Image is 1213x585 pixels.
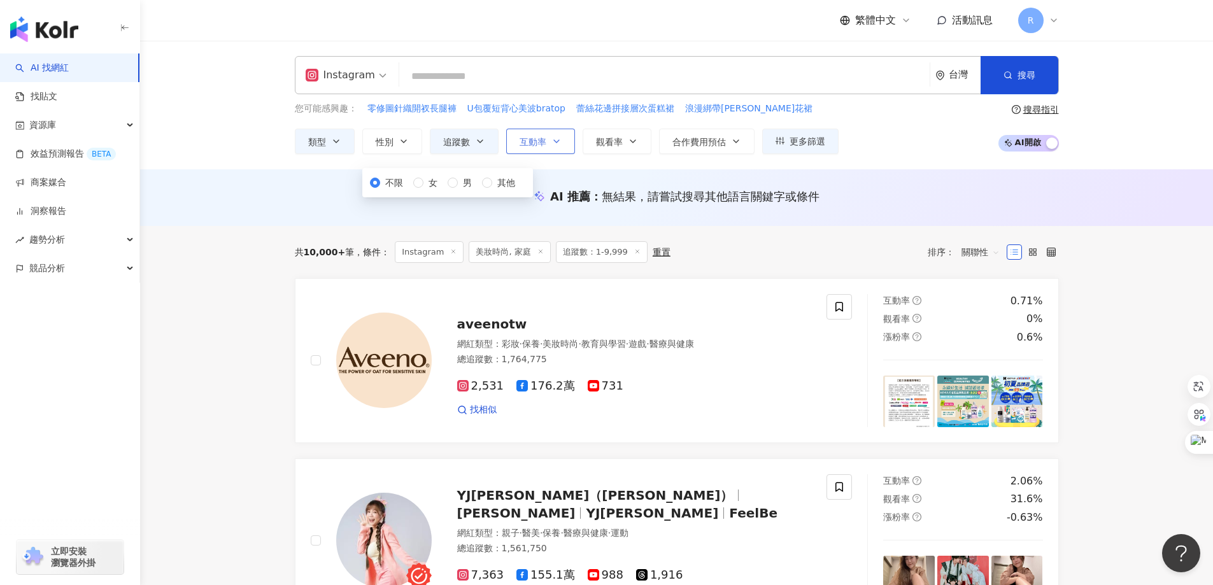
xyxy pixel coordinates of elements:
[1018,70,1035,80] span: 搜尋
[626,339,628,349] span: ·
[17,540,124,574] a: chrome extension立即安裝 瀏覽器外掛
[790,136,825,146] span: 更多篩選
[29,111,56,139] span: 資源庫
[672,137,726,147] span: 合作費用預估
[912,314,921,323] span: question-circle
[1017,330,1043,344] div: 0.6%
[1011,294,1043,308] div: 0.71%
[578,339,581,349] span: ·
[588,379,623,393] span: 731
[912,476,921,485] span: question-circle
[520,528,522,538] span: ·
[1023,104,1059,115] div: 搜尋指引
[15,236,24,244] span: rise
[883,314,910,324] span: 觀看率
[502,339,520,349] span: 彩妝
[912,512,921,521] span: question-circle
[1011,492,1043,506] div: 31.6%
[729,505,777,521] span: FeelBe
[395,241,464,263] span: Instagram
[458,176,477,190] span: 男
[636,568,683,582] span: 1,916
[762,129,839,154] button: 更多篩選
[308,137,326,147] span: 類型
[883,512,910,522] span: 漲粉率
[608,528,611,538] span: ·
[467,102,566,116] button: U包覆短背心美波bratop
[588,568,623,582] span: 988
[516,568,575,582] span: 155.1萬
[659,129,755,154] button: 合作費用預估
[295,102,357,115] span: 您可能感興趣：
[10,17,78,42] img: logo
[295,247,355,257] div: 共 筆
[376,137,394,147] span: 性別
[912,494,921,503] span: question-circle
[443,137,470,147] span: 追蹤數
[306,65,375,85] div: Instagram
[457,505,576,521] span: [PERSON_NAME]
[380,176,408,190] span: 不限
[1011,474,1043,488] div: 2.06%
[540,339,543,349] span: ·
[457,379,504,393] span: 2,531
[586,505,718,521] span: YJ[PERSON_NAME]
[354,247,390,257] span: 條件 ：
[20,547,45,567] img: chrome extension
[51,546,96,568] span: 立即安裝 瀏覽器外掛
[522,339,540,349] span: 保養
[29,254,65,283] span: 競品分析
[15,176,66,189] a: 商案媒合
[15,62,69,74] a: searchAI 找網紅
[1028,13,1034,27] span: R
[576,102,675,116] button: 蕾絲花邊拼接層次蛋糕裙
[457,338,812,351] div: 網紅類型 ：
[581,339,626,349] span: 教育與學習
[430,129,499,154] button: 追蹤數
[628,339,646,349] span: 遊戲
[883,494,910,504] span: 觀看率
[576,102,674,115] span: 蕾絲花邊拼接層次蛋糕裙
[304,247,346,257] span: 10,000+
[543,339,578,349] span: 美妝時尚
[15,205,66,218] a: 洞察報告
[367,102,457,116] button: 零修圖針織開衩長腿褲
[457,542,812,555] div: 總追蹤數 ： 1,561,750
[912,296,921,305] span: question-circle
[611,528,628,538] span: 運動
[556,241,648,263] span: 追蹤數：1-9,999
[457,404,497,416] a: 找相似
[516,379,575,393] span: 176.2萬
[649,339,694,349] span: 醫療與健康
[362,129,422,154] button: 性別
[550,188,819,204] div: AI 推薦 ：
[855,13,896,27] span: 繁體中文
[912,332,921,341] span: question-circle
[596,137,623,147] span: 觀看率
[991,376,1043,427] img: post-image
[583,129,651,154] button: 觀看率
[295,129,355,154] button: 類型
[937,376,989,427] img: post-image
[15,148,116,160] a: 效益預測報告BETA
[981,56,1058,94] button: 搜尋
[15,90,57,103] a: 找貼文
[653,247,670,257] div: 重置
[469,241,550,263] span: 美妝時尚, 家庭
[457,568,504,582] span: 7,363
[492,176,520,190] span: 其他
[883,295,910,306] span: 互動率
[1012,105,1021,114] span: question-circle
[883,476,910,486] span: 互動率
[457,488,734,503] span: YJ[PERSON_NAME]（[PERSON_NAME]）
[457,316,527,332] span: aveenotw
[935,71,945,80] span: environment
[502,528,520,538] span: 親子
[522,528,540,538] span: 醫美
[883,376,935,427] img: post-image
[646,339,649,349] span: ·
[883,332,910,342] span: 漲粉率
[506,129,575,154] button: 互動率
[295,278,1059,443] a: KOL Avataraveenotw網紅類型：彩妝·保養·美妝時尚·教育與學習·遊戲·醫療與健康總追蹤數：1,764,7752,531176.2萬731找相似互動率question-circle...
[543,528,560,538] span: 保養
